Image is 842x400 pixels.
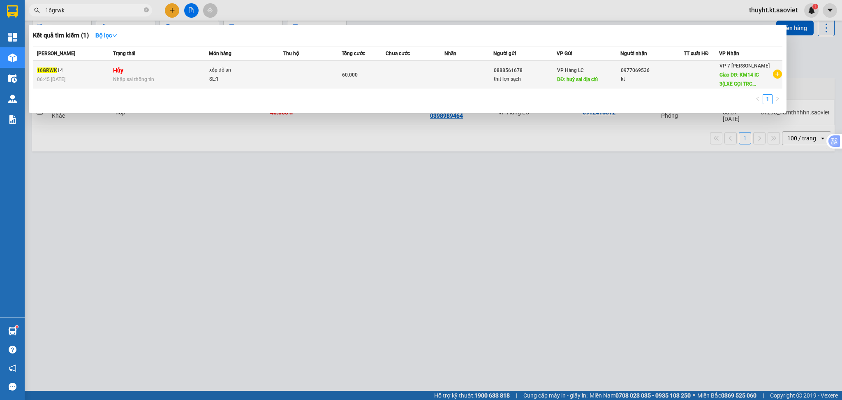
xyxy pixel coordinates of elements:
span: [PERSON_NAME] [37,51,75,56]
div: xốp đồ ăn [209,66,271,75]
li: Previous Page [753,94,763,104]
span: left [755,96,760,101]
span: Nhãn [444,51,456,56]
span: Tổng cước [342,51,365,56]
button: Bộ lọcdown [89,29,124,42]
div: 0888561678 [494,66,557,75]
h3: Kết quả tìm kiếm ( 1 ) [33,31,89,40]
div: thit lợn sạch [494,75,557,84]
span: VP Hàng LC [557,67,584,73]
span: search [34,7,40,13]
input: Tìm tên, số ĐT hoặc mã đơn [45,6,142,15]
span: right [775,96,780,101]
strong: Bộ lọc [95,32,118,39]
div: 14 [37,66,111,75]
span: message [9,383,16,391]
img: warehouse-icon [8,95,17,103]
span: Người gửi [493,51,516,56]
span: Nhập sai thông tin [113,77,154,82]
a: 1 [763,95,772,104]
img: warehouse-icon [8,53,17,62]
div: SL: 1 [209,75,271,84]
span: DĐ: huỷ sai địa chỉ [557,77,598,82]
div: 0977069536 [621,66,684,75]
span: 16GRWK [37,67,57,73]
span: question-circle [9,346,16,353]
span: notification [9,364,16,372]
img: warehouse-icon [8,327,17,335]
span: Thu hộ [283,51,299,56]
span: Giao DĐ: KM14 IC 3(LXE GỌI TRC... [719,72,759,87]
span: Chưa cước [386,51,410,56]
img: solution-icon [8,115,17,124]
span: 60.000 [342,72,358,78]
button: left [753,94,763,104]
span: down [112,33,118,38]
span: close-circle [144,7,149,14]
img: logo-vxr [7,5,18,18]
li: Next Page [773,94,782,104]
span: Trạng thái [113,51,135,56]
div: kt [621,75,684,84]
li: 1 [763,94,773,104]
span: VP 7 [PERSON_NAME] [719,63,770,69]
strong: Hủy [113,67,123,74]
span: close-circle [144,7,149,12]
span: VP Gửi [557,51,572,56]
span: VP Nhận [719,51,739,56]
sup: 1 [16,326,18,328]
span: plus-circle [773,70,782,79]
img: dashboard-icon [8,33,17,42]
span: Món hàng [209,51,231,56]
button: right [773,94,782,104]
span: Người nhận [620,51,647,56]
span: 06:45 [DATE] [37,77,65,82]
img: warehouse-icon [8,74,17,83]
span: TT xuất HĐ [684,51,709,56]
